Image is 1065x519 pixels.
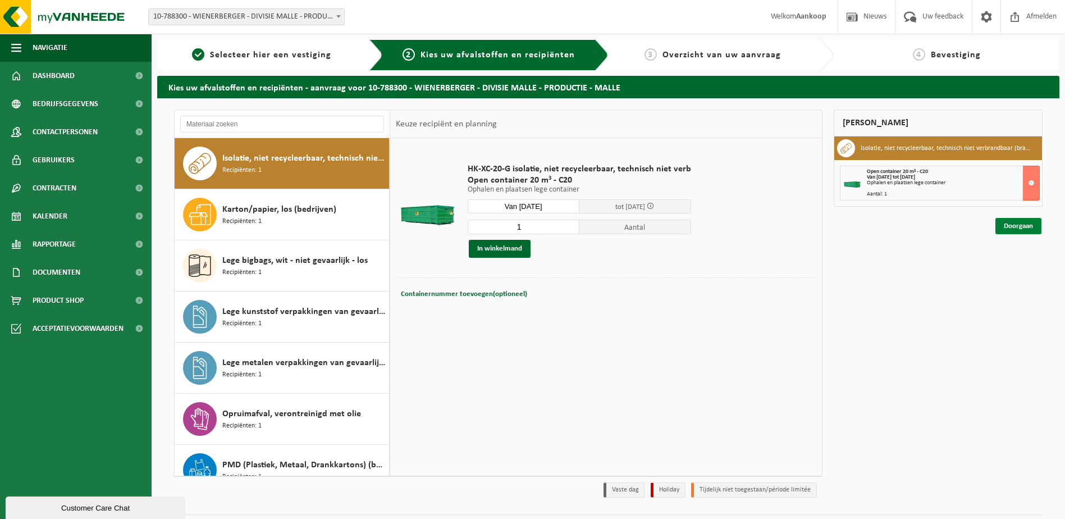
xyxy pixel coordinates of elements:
[222,152,386,165] span: Isolatie, niet recycleerbaar, technisch niet verbrandbaar (brandbaar)
[175,445,390,496] button: PMD (Plastiek, Metaal, Drankkartons) (bedrijven) Recipiënten: 1
[401,290,527,298] span: Containernummer toevoegen(optioneel)
[33,202,67,230] span: Kalender
[867,169,928,175] span: Open container 20 m³ - C20
[33,34,67,62] span: Navigatie
[867,180,1039,186] div: Ophalen en plaatsen lege container
[222,305,386,318] span: Lege kunststof verpakkingen van gevaarlijke stoffen
[468,163,691,175] span: HK-XC-20-G isolatie, niet recycleerbaar, technisch niet verb
[222,318,262,329] span: Recipiënten: 1
[222,356,386,370] span: Lege metalen verpakkingen van gevaarlijke stoffen
[931,51,981,60] span: Bevestiging
[222,203,336,216] span: Karton/papier, los (bedrijven)
[867,192,1039,197] div: Aantal: 1
[615,203,645,211] span: tot [DATE]
[796,12,826,21] strong: Aankoop
[33,118,98,146] span: Contactpersonen
[645,48,657,61] span: 3
[33,315,124,343] span: Acceptatievoorwaarden
[222,407,361,421] span: Opruimafval, verontreinigd met olie
[175,138,390,189] button: Isolatie, niet recycleerbaar, technisch niet verbrandbaar (brandbaar) Recipiënten: 1
[604,482,645,498] li: Vaste dag
[691,482,817,498] li: Tijdelijk niet toegestaan/période limitée
[33,174,76,202] span: Contracten
[469,240,531,258] button: In winkelmand
[149,9,344,25] span: 10-788300 - WIENERBERGER - DIVISIE MALLE - PRODUCTIE - MALLE
[210,51,331,60] span: Selecteer hier een vestiging
[148,8,345,25] span: 10-788300 - WIENERBERGER - DIVISIE MALLE - PRODUCTIE - MALLE
[662,51,781,60] span: Overzicht van uw aanvraag
[403,48,415,61] span: 2
[175,394,390,445] button: Opruimafval, verontreinigd met olie Recipiënten: 1
[834,110,1043,136] div: [PERSON_NAME]
[468,199,579,213] input: Selecteer datum
[579,220,691,234] span: Aantal
[222,370,262,380] span: Recipiënten: 1
[175,240,390,292] button: Lege bigbags, wit - niet gevaarlijk - los Recipiënten: 1
[33,146,75,174] span: Gebruikers
[468,175,691,186] span: Open container 20 m³ - C20
[468,186,691,194] p: Ophalen en plaatsen lege container
[157,76,1059,98] h2: Kies uw afvalstoffen en recipiënten - aanvraag voor 10-788300 - WIENERBERGER - DIVISIE MALLE - PR...
[222,165,262,176] span: Recipiënten: 1
[175,292,390,343] button: Lege kunststof verpakkingen van gevaarlijke stoffen Recipiënten: 1
[400,286,528,302] button: Containernummer toevoegen(optioneel)
[222,421,262,431] span: Recipiënten: 1
[222,254,368,267] span: Lege bigbags, wit - niet gevaarlijk - los
[913,48,925,61] span: 4
[651,482,685,498] li: Holiday
[192,48,204,61] span: 1
[861,139,1034,157] h3: Isolatie, niet recycleerbaar, technisch niet verbrandbaar (brandbaar)
[995,218,1041,234] a: Doorgaan
[222,472,262,482] span: Recipiënten: 1
[175,189,390,240] button: Karton/papier, los (bedrijven) Recipiënten: 1
[180,116,384,133] input: Materiaal zoeken
[222,216,262,227] span: Recipiënten: 1
[222,458,386,472] span: PMD (Plastiek, Metaal, Drankkartons) (bedrijven)
[33,286,84,315] span: Product Shop
[222,267,262,278] span: Recipiënten: 1
[390,110,502,138] div: Keuze recipiënt en planning
[420,51,575,60] span: Kies uw afvalstoffen en recipiënten
[33,62,75,90] span: Dashboard
[33,90,98,118] span: Bedrijfsgegevens
[867,174,915,180] strong: Van [DATE] tot [DATE]
[33,230,76,258] span: Rapportage
[6,494,188,519] iframe: chat widget
[163,48,360,62] a: 1Selecteer hier een vestiging
[175,343,390,394] button: Lege metalen verpakkingen van gevaarlijke stoffen Recipiënten: 1
[33,258,80,286] span: Documenten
